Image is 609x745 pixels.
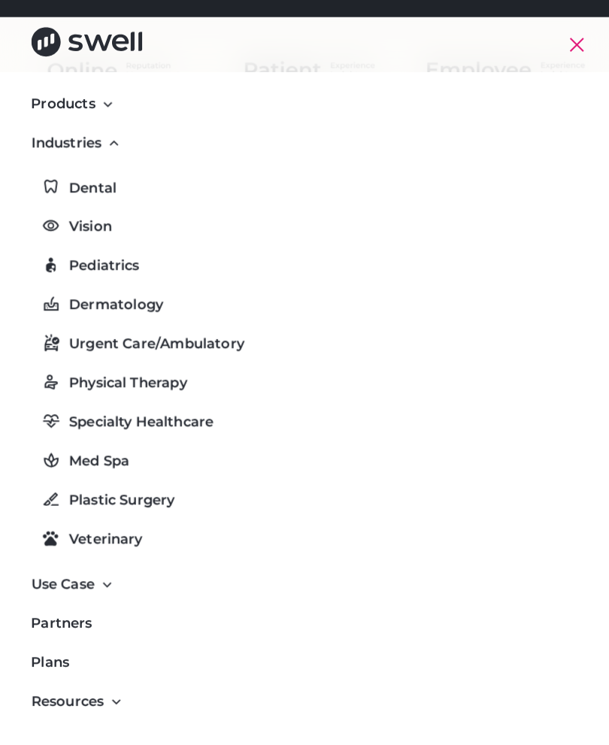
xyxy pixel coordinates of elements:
a: Partners [31,607,579,645]
div: menu [549,39,579,75]
a: home [31,40,140,74]
a: Dermatology [31,300,579,326]
div: Resources [31,683,579,722]
div: Vision [68,226,110,247]
div: Specialty Healthcare [68,418,210,438]
a: Vision [31,223,579,250]
a: Plans [31,645,579,683]
div: Veterinary [68,533,140,553]
a: Urgent Care/Ambulatory [31,338,579,365]
a: Physical Therapy [31,377,579,403]
div: Products [31,105,94,126]
div: Use Case [31,568,579,607]
div: Pediatrics [68,265,137,285]
a: Specialty Healthcare [31,415,579,441]
a: Plastic Surgery [31,492,579,518]
div: Dental [68,188,114,208]
div: Dermatology [68,303,160,323]
div: Industries [31,144,100,164]
nav: Industries [31,173,579,568]
a: Dental [31,185,579,211]
div: Industries [31,135,579,173]
div: Use Case [31,577,93,598]
div: Physical Therapy [68,380,183,400]
a: Med Spa [31,453,579,480]
div: Products [31,96,579,135]
div: Med Spa [68,456,127,477]
a: Veterinary [31,530,579,556]
a: Pediatrics [31,262,579,288]
div: Plastic Surgery [68,495,171,515]
div: Resources [31,692,102,713]
div: Urgent Care/Ambulatory [68,341,240,362]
